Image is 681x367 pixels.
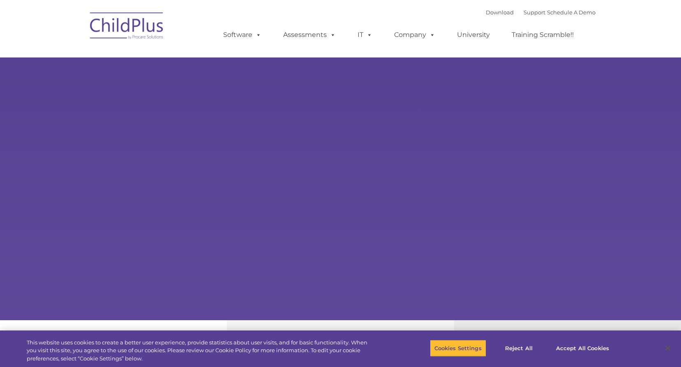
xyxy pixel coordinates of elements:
a: Training Scramble!! [503,27,582,43]
button: Accept All Cookies [552,339,614,357]
button: Cookies Settings [430,339,486,357]
a: IT [349,27,381,43]
a: Download [486,9,514,16]
a: Software [215,27,270,43]
a: Company [386,27,443,43]
a: Schedule A Demo [547,9,596,16]
a: University [449,27,498,43]
img: ChildPlus by Procare Solutions [86,7,168,48]
button: Reject All [493,339,545,357]
button: Close [659,339,677,357]
a: Support [524,9,545,16]
div: This website uses cookies to create a better user experience, provide statistics about user visit... [27,339,374,363]
a: Assessments [275,27,344,43]
font: | [486,9,596,16]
